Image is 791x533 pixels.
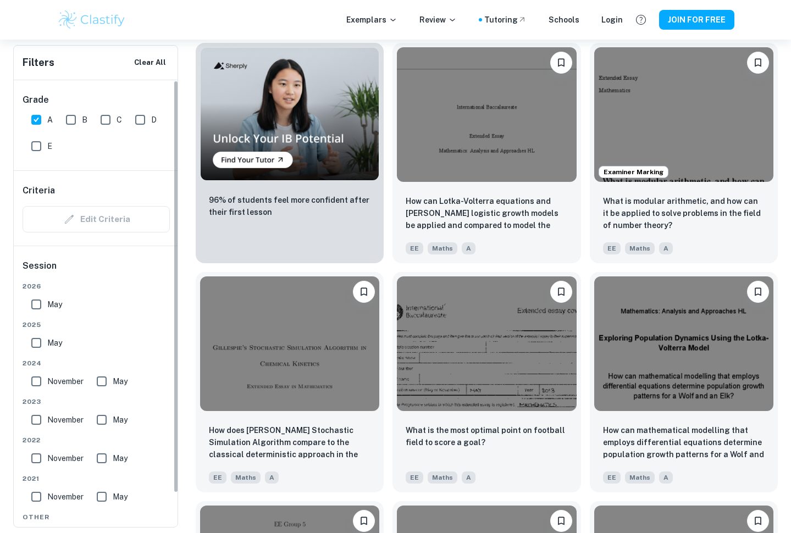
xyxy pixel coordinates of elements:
img: Maths EE example thumbnail: How can Lotka-Volterra equations and Ver [397,47,576,182]
h6: Filters [23,55,54,70]
button: Help and Feedback [632,10,650,29]
span: Maths [231,471,261,484]
span: B [82,114,87,126]
img: Clastify logo [57,9,127,31]
button: Clear All [131,54,169,71]
button: Please log in to bookmark exemplars [550,52,572,74]
a: Tutoring [484,14,527,26]
button: Please log in to bookmark exemplars [353,281,375,303]
span: May [47,337,62,349]
span: A [462,471,475,484]
img: Maths EE example thumbnail: How does Gillespie’s Stochastic Simulati [200,276,379,411]
h6: Criteria [23,184,55,197]
span: November [47,491,84,503]
button: Please log in to bookmark exemplars [550,281,572,303]
button: Please log in to bookmark exemplars [747,510,769,532]
h6: Grade [23,93,170,107]
p: How can Lotka-Volterra equations and Verhulst’s logistic growth models be applied and compared to... [406,195,567,232]
span: A [47,114,53,126]
span: A [659,242,673,254]
img: Maths EE example thumbnail: How can mathematical modelling that empl [594,276,773,411]
a: Schools [549,14,579,26]
a: Please log in to bookmark exemplarsHow does Gillespie’s Stochastic Simulation Algorithm compare t... [196,272,384,492]
span: November [47,452,84,464]
p: How can mathematical modelling that employs differential equations determine population growth pa... [603,424,765,462]
button: Please log in to bookmark exemplars [747,52,769,74]
span: A [659,471,673,484]
span: 2026 [23,281,170,291]
span: 2021 [23,474,170,484]
span: A [265,471,279,484]
span: 2024 [23,358,170,368]
span: EE [603,471,621,484]
button: Please log in to bookmark exemplars [353,510,375,532]
span: C [117,114,122,126]
p: Exemplars [346,14,397,26]
span: EE [603,242,621,254]
p: How does Gillespie’s Stochastic Simulation Algorithm compare to the classical deterministic appro... [209,424,370,462]
span: 2022 [23,435,170,445]
span: E [47,140,52,152]
a: Please log in to bookmark exemplarsWhat is the most optimal point on football field to score a go... [392,272,580,492]
span: November [47,375,84,387]
span: EE [406,242,423,254]
span: 2023 [23,397,170,407]
a: Please log in to bookmark exemplarsHow can Lotka-Volterra equations and Verhulst’s logistic growt... [392,43,580,263]
div: Criteria filters are unavailable when searching by topic [23,206,170,232]
p: Review [419,14,457,26]
span: Other [23,512,170,522]
a: Please log in to bookmark exemplarsHow can mathematical modelling that employs differential equat... [590,272,778,492]
span: Maths [625,242,655,254]
span: EE [209,471,226,484]
a: Thumbnail96% of students feel more confident after their first lesson [196,43,384,263]
button: Please log in to bookmark exemplars [550,510,572,532]
img: Thumbnail [200,47,379,181]
a: Examiner MarkingPlease log in to bookmark exemplarsWhat is modular arithmetic, and how can it be ... [590,43,778,263]
img: Maths EE example thumbnail: What is the most optimal point on footba [397,276,576,411]
span: Maths [428,471,457,484]
button: Please log in to bookmark exemplars [747,281,769,303]
p: 96% of students feel more confident after their first lesson [209,194,370,218]
span: November [47,414,84,426]
span: D [151,114,157,126]
img: Maths EE example thumbnail: What is modular arithmetic, and how can [594,47,773,182]
span: Examiner Marking [599,167,668,177]
span: Maths [428,242,457,254]
button: JOIN FOR FREE [659,10,734,30]
span: May [113,414,128,426]
span: 2025 [23,320,170,330]
span: May [113,375,128,387]
span: EE [406,471,423,484]
span: May [47,298,62,310]
a: Login [601,14,623,26]
p: What is the most optimal point on football field to score a goal? [406,424,567,448]
span: May [113,491,128,503]
p: What is modular arithmetic, and how can it be applied to solve problems in the field of number th... [603,195,765,231]
span: A [462,242,475,254]
span: Maths [625,471,655,484]
span: May [113,452,128,464]
h6: Session [23,259,170,281]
